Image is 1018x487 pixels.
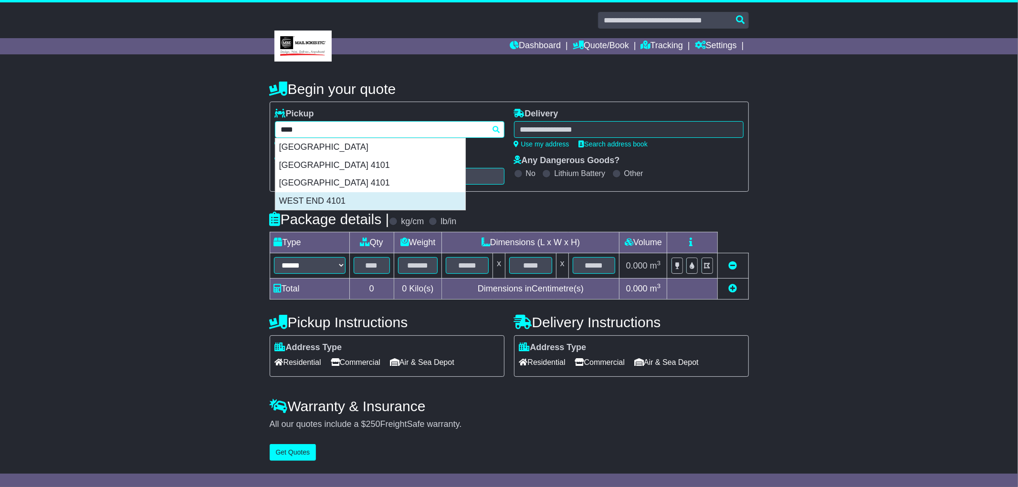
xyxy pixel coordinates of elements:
[519,342,587,353] label: Address Type
[657,282,661,290] sup: 3
[634,355,699,370] span: Air & Sea Depot
[442,232,619,253] td: Dimensions (L x W x H)
[394,232,442,253] td: Weight
[270,81,749,97] h4: Begin your quote
[510,38,561,54] a: Dashboard
[650,261,661,270] span: m
[695,38,737,54] a: Settings
[575,355,625,370] span: Commercial
[275,138,465,156] div: [GEOGRAPHIC_DATA]
[270,314,504,330] h4: Pickup Instructions
[275,121,504,138] typeahead: Please provide city
[514,155,620,166] label: Any Dangerous Goods?
[729,261,737,270] a: Remove this item
[270,444,316,461] button: Get Quotes
[573,38,629,54] a: Quote/Book
[274,31,332,62] img: MBE West End
[626,284,648,293] span: 0.000
[270,398,749,414] h4: Warranty & Insurance
[514,314,749,330] h4: Delivery Instructions
[275,355,321,370] span: Residential
[641,38,683,54] a: Tracking
[275,109,314,119] label: Pickup
[275,156,465,175] div: [GEOGRAPHIC_DATA] 4101
[441,217,456,227] label: lb/in
[442,278,619,299] td: Dimensions in Centimetre(s)
[270,211,389,227] h4: Package details |
[626,261,648,270] span: 0.000
[650,284,661,293] span: m
[401,217,424,227] label: kg/cm
[394,278,442,299] td: Kilo(s)
[624,169,643,178] label: Other
[402,284,407,293] span: 0
[657,259,661,267] sup: 3
[729,284,737,293] a: Add new item
[493,253,505,278] td: x
[526,169,535,178] label: No
[619,232,667,253] td: Volume
[514,140,569,148] a: Use my address
[519,355,566,370] span: Residential
[270,278,349,299] td: Total
[275,342,342,353] label: Address Type
[331,355,380,370] span: Commercial
[270,419,749,430] div: All our quotes include a $ FreightSafe warranty.
[390,355,454,370] span: Air & Sea Depot
[349,278,394,299] td: 0
[554,169,605,178] label: Lithium Battery
[366,419,380,429] span: 250
[270,232,349,253] td: Type
[275,174,465,192] div: [GEOGRAPHIC_DATA] 4101
[349,232,394,253] td: Qty
[579,140,648,148] a: Search address book
[275,192,465,210] div: WEST END 4101
[514,109,558,119] label: Delivery
[556,253,568,278] td: x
